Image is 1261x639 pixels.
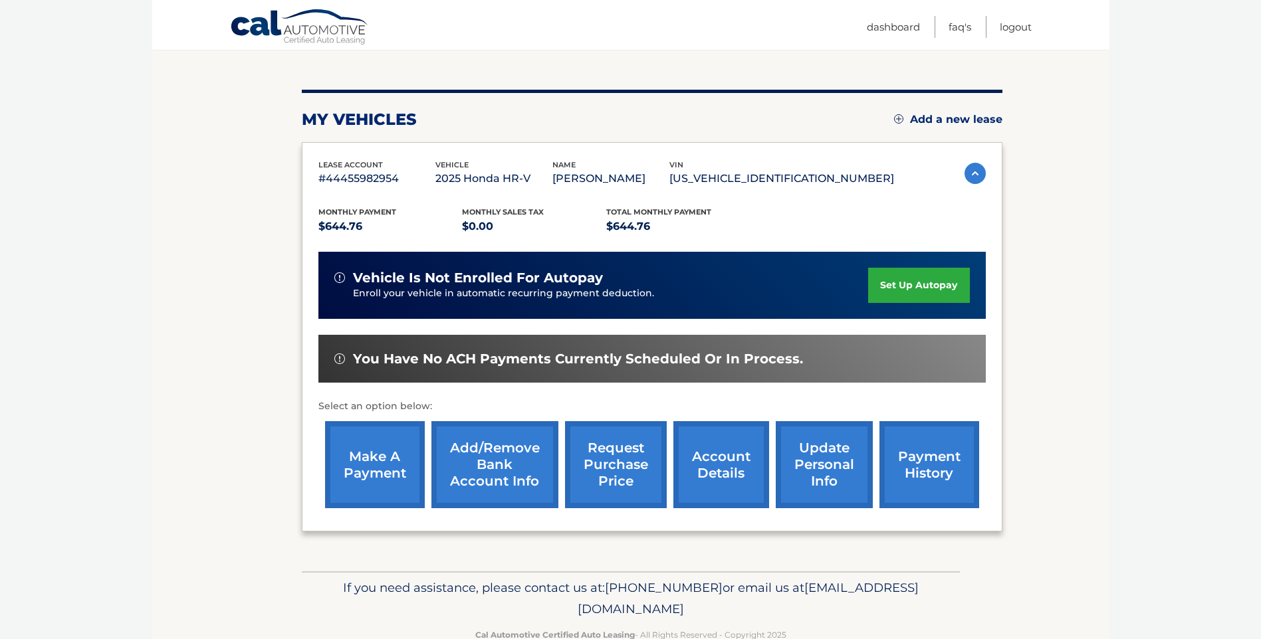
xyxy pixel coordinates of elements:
[435,160,469,169] span: vehicle
[310,577,951,620] p: If you need assistance, please contact us at: or email us at
[230,9,370,47] a: Cal Automotive
[318,399,986,414] p: Select an option below:
[334,353,345,364] img: alert-white.svg
[431,421,558,508] a: Add/Remove bank account info
[462,207,544,217] span: Monthly sales Tax
[318,160,383,169] span: lease account
[318,169,435,188] p: #44455982954
[894,113,1002,126] a: Add a new lease
[578,580,919,616] span: [EMAIL_ADDRESS][DOMAIN_NAME]
[325,421,425,508] a: make a payment
[1000,16,1032,38] a: Logout
[353,286,869,301] p: Enroll your vehicle in automatic recurring payment deduction.
[673,421,769,508] a: account details
[669,160,683,169] span: vin
[606,217,750,236] p: $644.76
[867,16,920,38] a: Dashboard
[302,110,417,130] h2: my vehicles
[435,169,552,188] p: 2025 Honda HR-V
[879,421,979,508] a: payment history
[669,169,894,188] p: [US_VEHICLE_IDENTIFICATION_NUMBER]
[894,114,903,124] img: add.svg
[868,268,969,303] a: set up autopay
[965,163,986,184] img: accordion-active.svg
[318,217,463,236] p: $644.76
[605,580,723,595] span: [PHONE_NUMBER]
[552,160,576,169] span: name
[552,169,669,188] p: [PERSON_NAME]
[353,270,603,286] span: vehicle is not enrolled for autopay
[353,351,803,367] span: You have no ACH payments currently scheduled or in process.
[776,421,873,508] a: update personal info
[606,207,711,217] span: Total Monthly Payment
[334,272,345,283] img: alert-white.svg
[318,207,396,217] span: Monthly Payment
[462,217,606,236] p: $0.00
[949,16,971,38] a: FAQ's
[565,421,667,508] a: request purchase price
